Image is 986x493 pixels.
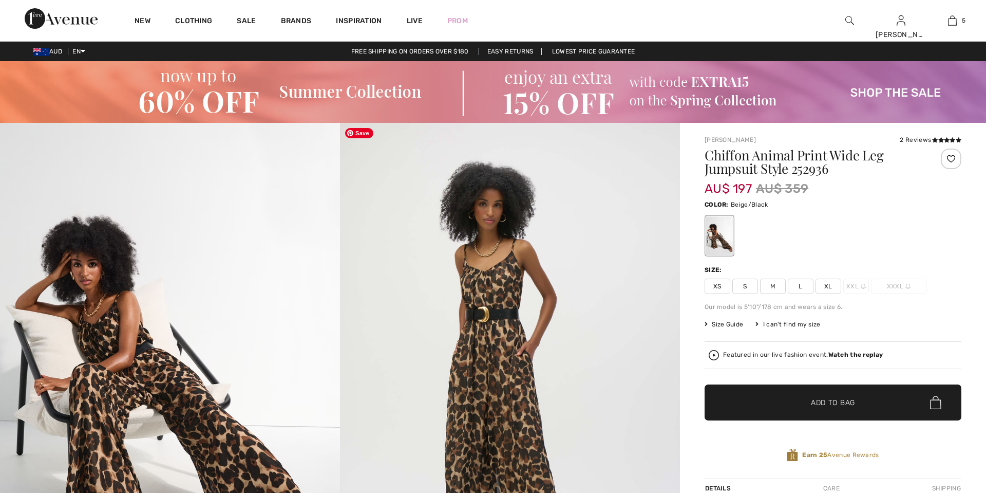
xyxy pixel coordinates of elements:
[845,14,854,27] img: search the website
[135,16,150,27] a: New
[755,320,820,329] div: I can't find my size
[237,16,256,27] a: Sale
[705,171,752,196] span: AU$ 197
[948,14,957,27] img: My Bag
[544,48,643,55] a: Lowest Price Guarantee
[723,352,883,358] div: Featured in our live fashion event.
[706,216,733,255] div: Beige/Black
[802,450,879,460] span: Avenue Rewards
[705,265,724,275] div: Size:
[705,385,961,421] button: Add to Bag
[705,136,756,143] a: [PERSON_NAME]
[905,284,911,289] img: ring-m.svg
[876,29,926,40] div: [PERSON_NAME]
[828,351,883,358] strong: Watch the replay
[705,201,729,208] span: Color:
[25,8,98,29] img: 1ère Avenue
[33,48,49,56] img: Australian Dollar
[760,279,786,294] span: M
[788,279,813,294] span: L
[731,201,768,208] span: Beige/Black
[861,284,866,289] img: ring-m.svg
[811,397,855,408] span: Add to Bag
[705,302,961,312] div: Our model is 5'10"/178 cm and wears a size 6.
[843,279,869,294] span: XXL
[407,15,423,26] a: Live
[33,48,66,55] span: AUD
[900,135,961,144] div: 2 Reviews
[479,48,542,55] a: Easy Returns
[175,16,212,27] a: Clothing
[343,48,477,55] a: Free shipping on orders over $180
[72,48,85,55] span: EN
[756,179,808,198] span: AU$ 359
[927,14,977,27] a: 5
[897,15,905,25] a: Sign In
[962,16,965,25] span: 5
[787,448,798,462] img: Avenue Rewards
[705,149,919,175] h1: Chiffon Animal Print Wide Leg Jumpsuit Style 252936
[897,14,905,27] img: My Info
[336,16,382,27] span: Inspiration
[816,279,841,294] span: XL
[345,128,373,138] span: Save
[705,279,730,294] span: XS
[447,15,468,26] a: Prom
[705,320,743,329] span: Size Guide
[281,16,312,27] a: Brands
[732,279,758,294] span: S
[802,451,827,459] strong: Earn 25
[930,396,941,409] img: Bag.svg
[709,350,719,360] img: Watch the replay
[871,279,926,294] span: XXXL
